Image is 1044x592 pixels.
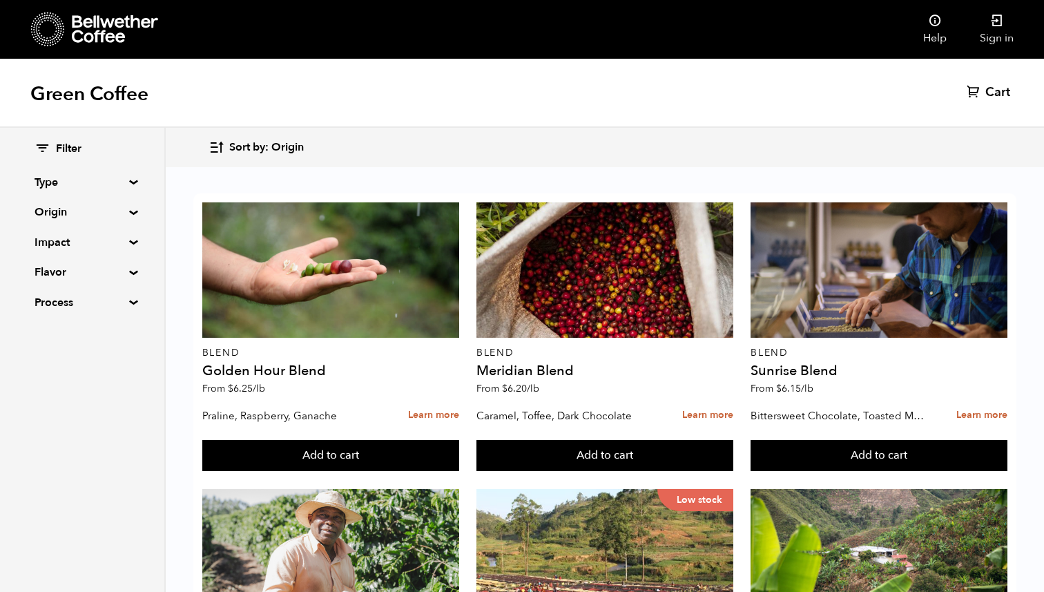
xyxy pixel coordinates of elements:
[56,142,81,157] span: Filter
[202,405,377,426] p: Praline, Raspberry, Ganache
[35,204,130,220] summary: Origin
[985,84,1010,101] span: Cart
[476,440,733,472] button: Add to cart
[657,489,733,511] p: Low stock
[253,382,265,395] span: /lb
[35,294,130,311] summary: Process
[967,84,1014,101] a: Cart
[408,401,459,430] a: Learn more
[776,382,782,395] span: $
[527,382,539,395] span: /lb
[202,382,265,395] span: From
[776,382,813,395] bdi: 6.15
[801,382,813,395] span: /lb
[209,131,304,164] button: Sort by: Origin
[476,382,539,395] span: From
[35,234,130,251] summary: Impact
[202,364,459,378] h4: Golden Hour Blend
[229,140,304,155] span: Sort by: Origin
[682,401,733,430] a: Learn more
[202,348,459,358] p: Blend
[751,364,1007,378] h4: Sunrise Blend
[476,405,651,426] p: Caramel, Toffee, Dark Chocolate
[30,82,148,106] h1: Green Coffee
[751,440,1007,472] button: Add to cart
[35,174,130,191] summary: Type
[476,348,733,358] p: Blend
[751,405,925,426] p: Bittersweet Chocolate, Toasted Marshmallow, Candied Orange, Praline
[956,401,1007,430] a: Learn more
[476,364,733,378] h4: Meridian Blend
[502,382,507,395] span: $
[751,382,813,395] span: From
[751,348,1007,358] p: Blend
[228,382,233,395] span: $
[228,382,265,395] bdi: 6.25
[502,382,539,395] bdi: 6.20
[202,440,459,472] button: Add to cart
[35,264,130,280] summary: Flavor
